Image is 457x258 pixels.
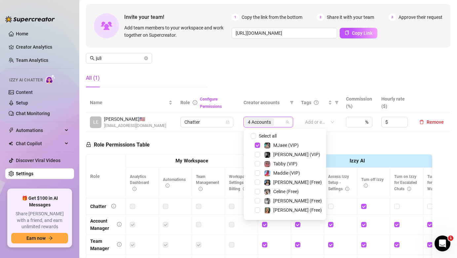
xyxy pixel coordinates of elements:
[273,152,320,157] span: [PERSON_NAME] (VIP)
[273,161,297,166] span: Tabby (VIP)
[340,28,377,38] button: Copy Link
[248,118,271,126] span: 4 Accounts
[245,118,274,126] span: 4 Accounts
[104,123,166,129] span: [EMAIL_ADDRESS][DOMAIN_NAME]
[264,161,270,167] img: Tabby (VIP)
[9,128,14,133] span: thunderbolt
[90,56,95,61] span: search
[86,154,126,198] th: Role
[255,161,260,166] span: Select tree node
[180,100,190,105] span: Role
[86,141,150,149] h5: Role Permissions Table
[175,158,208,164] strong: My Workspace
[345,187,349,191] span: info-circle
[16,58,48,63] a: Team Analytics
[90,217,112,232] div: Account Manager
[264,207,270,213] img: Ellie (Free)
[90,237,112,252] div: Team Manager
[288,98,295,107] span: filter
[96,55,143,62] input: Search members
[301,99,311,106] span: Tags
[342,93,377,113] th: Commission (%)
[9,77,43,83] span: Izzy AI Chatter
[11,195,68,208] span: 🎁 Get $100 in AI Messages
[90,99,167,106] span: Name
[93,118,98,126] span: LE
[290,101,294,105] span: filter
[352,30,372,36] span: Copy Link
[199,187,203,191] span: info-circle
[264,180,270,186] img: Maddie (Free)
[377,93,413,113] th: Hourly rate ($)
[184,117,229,127] span: Chatter
[244,99,287,106] span: Creator accounts
[86,93,176,113] th: Name
[255,207,260,213] span: Select tree node
[48,236,53,240] span: arrow-right
[16,171,33,176] a: Settings
[16,100,28,106] a: Setup
[273,207,322,213] span: [PERSON_NAME] (Free)
[26,236,46,241] span: Earn now
[193,100,197,105] span: info-circle
[16,31,28,36] a: Home
[327,14,374,21] span: Share it with your team
[144,56,148,60] button: close-circle
[333,98,340,107] span: filter
[117,222,122,227] span: info-circle
[448,236,453,241] span: 1
[435,236,450,251] iframe: Intercom live chat
[229,174,248,192] span: Workspace Settings & Billing
[16,138,63,149] span: Chat Copilot
[286,120,289,124] span: team
[314,100,319,105] span: question-circle
[86,74,100,82] div: All (1)
[364,184,368,188] span: info-circle
[350,158,365,164] strong: Izzy AI
[335,101,339,105] span: filter
[407,187,411,191] span: info-circle
[264,198,270,204] img: Kennedy (Free)
[16,125,63,136] span: Automations
[104,115,166,123] span: [PERSON_NAME] 🇺🇸
[163,177,186,188] span: Automations
[264,170,270,176] img: Maddie (VIP)
[328,174,349,192] span: Access Izzy Setup - Settings
[419,120,424,124] span: delete
[273,198,322,203] span: [PERSON_NAME] (Free)
[399,14,442,21] span: Approve their request
[242,14,302,21] span: Copy the link from the bottom
[394,174,417,192] span: Turn on Izzy for Escalated Chats
[361,177,384,188] span: Turn off Izzy
[166,184,170,188] span: info-circle
[90,203,106,210] div: Chatter
[11,233,68,243] button: Earn nowarrow-right
[264,143,270,149] img: MJaee (VIP)
[264,189,270,195] img: Celine (Free)
[130,174,149,192] span: Analytics Dashboard
[243,187,247,191] span: info-circle
[427,119,444,125] span: Remove
[273,143,299,148] span: MJaee (VIP)
[232,14,239,21] span: 1
[255,170,260,176] span: Select tree node
[255,180,260,185] span: Select tree node
[255,189,260,194] span: Select tree node
[133,187,136,191] span: info-circle
[5,16,55,22] img: logo-BBDzfeDw.svg
[124,24,229,39] span: Add team members to your workspace and work together on Supercreator.
[256,132,279,140] span: Select all
[200,97,222,109] a: Configure Permissions
[11,211,68,230] span: Share [PERSON_NAME] with a friend, and earn unlimited rewards
[16,111,50,116] a: Chat Monitoring
[273,180,322,185] span: [PERSON_NAME] (Free)
[124,13,232,21] span: Invite your team!
[273,189,299,194] span: Celine (Free)
[389,14,396,21] span: 3
[273,170,300,176] span: Maddie (VIP)
[317,14,324,21] span: 2
[45,74,56,84] img: AI Chatter
[196,174,219,192] span: Team Management
[111,204,116,208] span: info-circle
